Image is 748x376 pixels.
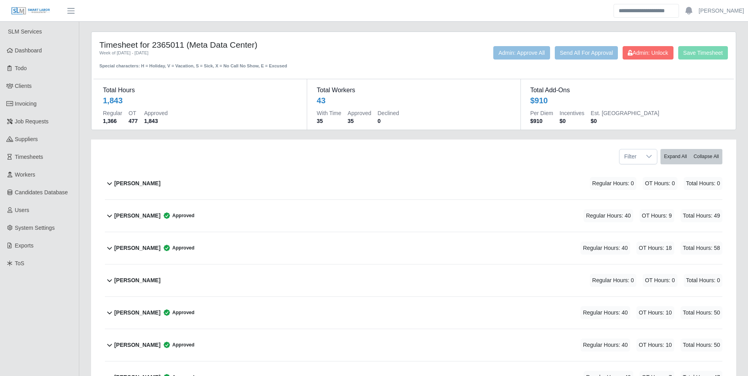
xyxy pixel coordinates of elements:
[129,117,138,125] dd: 477
[530,109,553,117] dt: Per Diem
[105,264,722,296] button: [PERSON_NAME] Regular Hours: 0 OT Hours: 0 Total Hours: 0
[105,297,722,329] button: [PERSON_NAME] Approved Regular Hours: 40 OT Hours: 10 Total Hours: 50
[99,56,354,69] div: Special characters: H = Holiday, V = Vacation, S = Sick, X = No Call No Show, E = Excused
[530,117,553,125] dd: $910
[560,109,584,117] dt: Incentives
[317,117,341,125] dd: 35
[317,95,325,106] div: 43
[590,274,636,287] span: Regular Hours: 0
[690,149,722,164] button: Collapse All
[114,276,160,285] b: [PERSON_NAME]
[114,179,160,188] b: [PERSON_NAME]
[640,209,674,222] span: OT Hours: 9
[580,339,630,352] span: Regular Hours: 40
[619,149,641,164] span: Filter
[660,149,722,164] div: bulk actions
[636,339,674,352] span: OT Hours: 10
[636,306,674,319] span: OT Hours: 10
[530,95,548,106] div: $910
[15,260,24,266] span: ToS
[15,242,34,249] span: Exports
[628,50,668,56] span: Admin: Unlock
[8,28,42,35] span: SLM Services
[699,7,744,15] a: [PERSON_NAME]
[681,209,722,222] span: Total Hours: 49
[99,40,354,50] h4: Timesheet for 2365011 (Meta Data Center)
[530,86,724,95] dt: Total Add-Ons
[114,212,160,220] b: [PERSON_NAME]
[105,168,722,199] button: [PERSON_NAME] Regular Hours: 0 OT Hours: 0 Total Hours: 0
[591,109,659,117] dt: Est. [GEOGRAPHIC_DATA]
[103,117,122,125] dd: 1,366
[681,306,722,319] span: Total Hours: 50
[103,109,122,117] dt: Regular
[103,86,297,95] dt: Total Hours
[129,109,138,117] dt: OT
[114,341,160,349] b: [PERSON_NAME]
[643,177,677,190] span: OT Hours: 0
[15,47,42,54] span: Dashboard
[144,117,168,125] dd: 1,843
[317,109,341,117] dt: With Time
[160,212,194,220] span: Approved
[99,50,354,56] div: Week of [DATE] - [DATE]
[105,200,722,232] button: [PERSON_NAME] Approved Regular Hours: 40 OT Hours: 9 Total Hours: 49
[555,46,618,60] button: Send All For Approval
[678,46,728,60] button: Save Timesheet
[560,117,584,125] dd: $0
[11,7,50,15] img: SLM Logo
[348,109,371,117] dt: Approved
[15,118,49,125] span: Job Requests
[105,232,722,264] button: [PERSON_NAME] Approved Regular Hours: 40 OT Hours: 18 Total Hours: 58
[105,329,722,361] button: [PERSON_NAME] Approved Regular Hours: 40 OT Hours: 10 Total Hours: 50
[636,242,674,255] span: OT Hours: 18
[580,242,630,255] span: Regular Hours: 40
[15,171,35,178] span: Workers
[584,209,633,222] span: Regular Hours: 40
[378,117,399,125] dd: 0
[643,274,677,287] span: OT Hours: 0
[684,274,722,287] span: Total Hours: 0
[160,309,194,316] span: Approved
[317,86,511,95] dt: Total Workers
[160,244,194,252] span: Approved
[103,95,123,106] div: 1,843
[15,136,38,142] span: Suppliers
[15,225,55,231] span: System Settings
[114,244,160,252] b: [PERSON_NAME]
[15,101,37,107] span: Invoicing
[590,177,636,190] span: Regular Hours: 0
[348,117,371,125] dd: 35
[614,4,679,18] input: Search
[378,109,399,117] dt: Declined
[660,149,690,164] button: Expand All
[114,309,160,317] b: [PERSON_NAME]
[160,341,194,349] span: Approved
[15,207,30,213] span: Users
[684,177,722,190] span: Total Hours: 0
[15,154,43,160] span: Timesheets
[144,109,168,117] dt: Approved
[623,46,673,60] button: Admin: Unlock
[591,117,659,125] dd: $0
[681,242,722,255] span: Total Hours: 58
[15,189,68,195] span: Candidates Database
[580,306,630,319] span: Regular Hours: 40
[493,46,550,60] button: Admin: Approve All
[15,83,32,89] span: Clients
[681,339,722,352] span: Total Hours: 50
[15,65,27,71] span: Todo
